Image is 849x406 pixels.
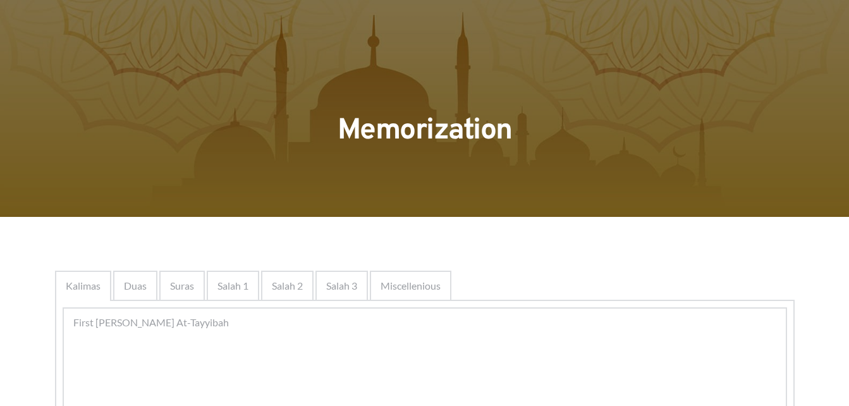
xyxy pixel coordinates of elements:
span: Memorization [338,113,512,150]
span: Salah 3 [326,278,357,293]
span: Suras [170,278,194,293]
span: Miscellenious [381,278,441,293]
span: Kalimas [66,278,101,293]
span: Salah 1 [217,278,248,293]
span: Duas [124,278,147,293]
span: First [PERSON_NAME] At-Tayyibah [73,315,229,330]
span: Salah 2 [272,278,303,293]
